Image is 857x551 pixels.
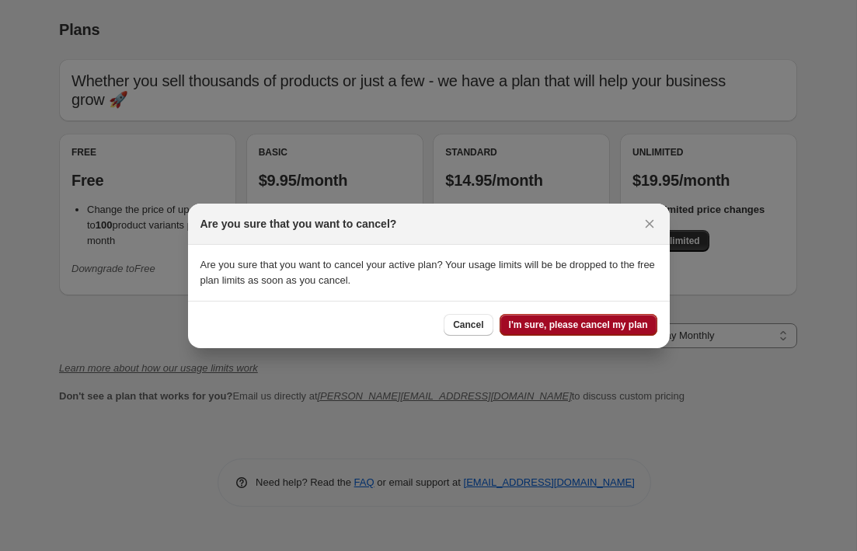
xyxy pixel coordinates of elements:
button: Cancel [444,314,493,336]
span: I'm sure, please cancel my plan [509,319,648,331]
button: I'm sure, please cancel my plan [500,314,657,336]
button: Close [639,213,660,235]
p: Are you sure that you want to cancel your active plan? Your usage limits will be be dropped to th... [200,257,657,288]
h2: Are you sure that you want to cancel? [200,216,397,232]
span: Cancel [453,319,483,331]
